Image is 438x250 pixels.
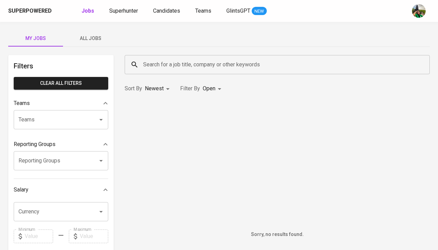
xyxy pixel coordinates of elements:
input: Value [25,229,53,243]
span: All Jobs [67,34,114,43]
img: eva@glints.com [412,4,426,18]
span: My Jobs [12,34,59,43]
span: GlintsGPT [226,8,250,14]
p: Reporting Groups [14,140,55,148]
div: Salary [14,183,108,197]
a: GlintsGPT NEW [226,7,267,15]
h6: Sorry, no results found. [125,231,430,238]
p: Filter By [180,84,200,93]
a: Candidates [153,7,182,15]
div: Open [203,82,224,95]
a: Superhunter [109,7,139,15]
div: Teams [14,96,108,110]
span: Clear All filters [19,79,103,88]
p: Teams [14,99,30,107]
button: Open [96,207,106,216]
h6: Filters [14,61,108,71]
p: Sort By [125,84,142,93]
button: Open [96,156,106,166]
p: Newest [145,84,164,93]
div: Reporting Groups [14,137,108,151]
span: Candidates [153,8,180,14]
b: Jobs [82,8,94,14]
p: Salary [14,186,28,194]
a: Jobs [82,7,96,15]
span: Open [203,85,215,92]
img: app logo [53,6,62,16]
button: Clear All filters [14,77,108,90]
span: Teams [195,8,211,14]
span: Superhunter [109,8,138,14]
button: Open [96,115,106,124]
div: Superpowered [8,7,52,15]
a: Superpoweredapp logo [8,6,62,16]
div: Newest [145,82,172,95]
span: NEW [252,8,267,15]
input: Value [80,229,108,243]
a: Teams [195,7,213,15]
img: yH5BAEAAAAALAAAAAABAAEAAAIBRAA7 [226,118,329,221]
